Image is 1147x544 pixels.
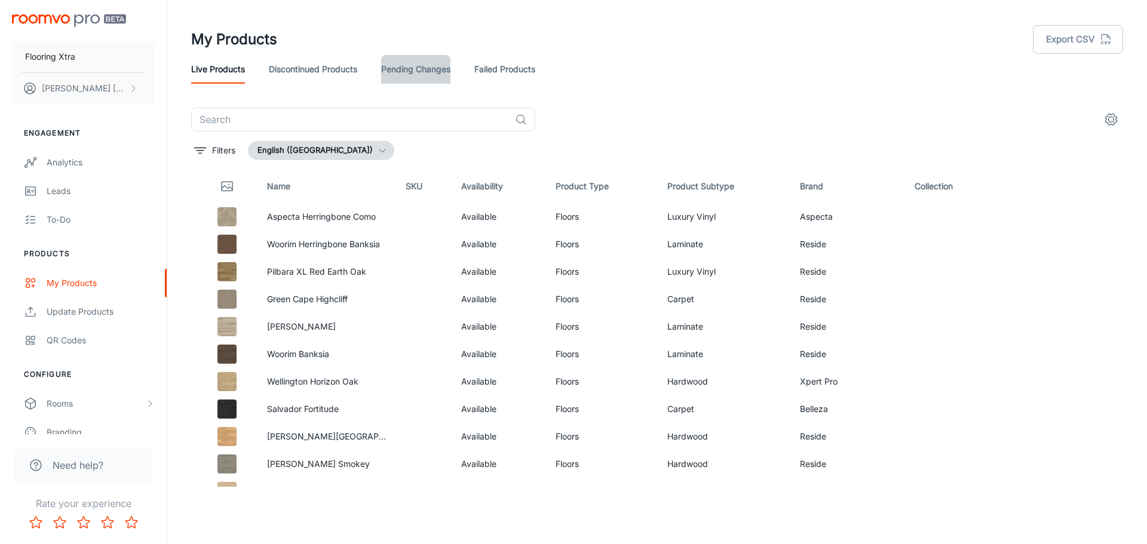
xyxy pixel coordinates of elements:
[12,73,155,104] button: [PERSON_NAME] [PERSON_NAME]
[212,144,235,157] p: Filters
[452,395,546,423] td: Available
[257,170,396,203] th: Name
[452,285,546,313] td: Available
[790,203,905,230] td: Aspecta
[546,450,658,478] td: Floors
[452,258,546,285] td: Available
[790,313,905,340] td: Reside
[47,156,155,169] div: Analytics
[267,265,387,278] p: Pilbara XL Red Earth Oak
[267,375,387,388] p: Wellington Horizon Oak
[658,230,791,258] td: Laminate
[790,340,905,368] td: Reside
[658,368,791,395] td: Hardwood
[47,213,155,226] div: To-do
[474,55,535,84] a: Failed Products
[546,395,658,423] td: Floors
[396,170,452,203] th: SKU
[790,368,905,395] td: Xpert Pro
[452,313,546,340] td: Available
[10,496,157,511] p: Rate your experience
[790,395,905,423] td: Belleza
[452,203,546,230] td: Available
[546,170,658,203] th: Product Type
[790,170,905,203] th: Brand
[452,230,546,258] td: Available
[546,368,658,395] td: Floors
[1099,107,1123,131] button: settings
[267,320,387,333] p: [PERSON_NAME]
[658,313,791,340] td: Laminate
[452,450,546,478] td: Available
[267,293,387,306] p: Green Cape Highcliff
[452,368,546,395] td: Available
[267,402,387,416] p: Salvador Fortitude
[658,395,791,423] td: Carpet
[47,426,155,439] div: Branding
[546,313,658,340] td: Floors
[191,107,510,131] input: Search
[546,285,658,313] td: Floors
[546,258,658,285] td: Floors
[248,141,394,160] button: English ([GEOGRAPHIC_DATA])
[191,141,238,160] button: filter
[546,340,658,368] td: Floors
[1033,25,1123,54] button: Export CSV
[658,203,791,230] td: Luxury Vinyl
[790,450,905,478] td: Reside
[546,203,658,230] td: Floors
[119,511,143,534] button: Rate 5 star
[905,170,1001,203] th: Collection
[47,305,155,318] div: Update Products
[220,179,234,193] svg: Thumbnail
[267,485,387,498] p: [PERSON_NAME]
[658,170,791,203] th: Product Subtype
[658,258,791,285] td: Luxury Vinyl
[47,185,155,198] div: Leads
[47,276,155,290] div: My Products
[267,238,387,251] p: Woorim Herringbone Banksia
[790,230,905,258] td: Reside
[24,511,48,534] button: Rate 1 star
[12,14,126,27] img: Roomvo PRO Beta
[790,423,905,450] td: Reside
[546,423,658,450] td: Floors
[12,41,155,72] button: Flooring Xtra
[267,210,387,223] p: Aspecta Herringbone Como
[452,170,546,203] th: Availability
[25,50,75,63] p: Flooring Xtra
[452,478,546,505] td: Available
[269,55,357,84] a: Discontinued Products
[267,348,387,361] p: Woorim Banksia
[96,511,119,534] button: Rate 4 star
[47,397,145,410] div: Rooms
[191,29,277,50] h1: My Products
[658,478,791,505] td: Laminate
[452,423,546,450] td: Available
[658,340,791,368] td: Laminate
[47,334,155,347] div: QR Codes
[658,423,791,450] td: Hardwood
[452,340,546,368] td: Available
[790,258,905,285] td: Reside
[790,478,905,505] td: Xpert Pro
[546,230,658,258] td: Floors
[658,450,791,478] td: Hardwood
[42,82,126,95] p: [PERSON_NAME] [PERSON_NAME]
[48,511,72,534] button: Rate 2 star
[790,285,905,313] td: Reside
[658,285,791,313] td: Carpet
[267,457,387,471] p: [PERSON_NAME] Smokey
[267,430,387,443] p: [PERSON_NAME][GEOGRAPHIC_DATA]
[53,458,103,472] span: Need help?
[546,478,658,505] td: Floors
[381,55,450,84] a: Pending Changes
[191,55,245,84] a: Live Products
[72,511,96,534] button: Rate 3 star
